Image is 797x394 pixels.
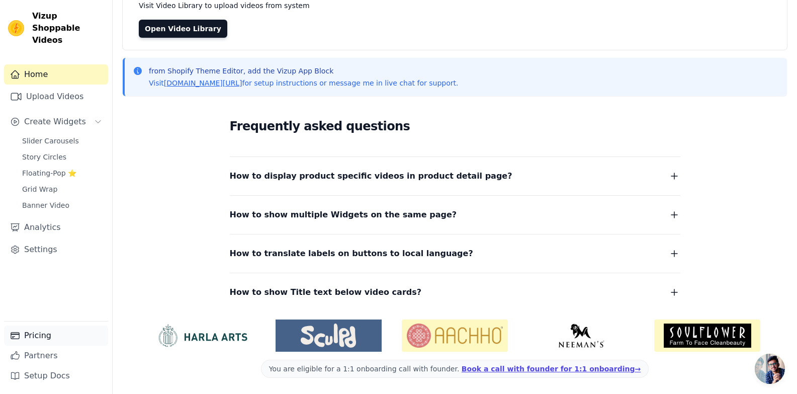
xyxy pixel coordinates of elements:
[149,66,458,76] p: from Shopify Theme Editor, add the Vizup App Block
[4,346,108,366] a: Partners
[654,320,760,352] img: Soulflower
[230,285,422,299] span: How to show Title text below video cards?
[230,208,457,222] span: How to show multiple Widgets on the same page?
[22,200,69,210] span: Banner Video
[16,150,108,164] a: Story Circles
[230,285,680,299] button: How to show Title text below video cards?
[230,208,680,222] button: How to show multiple Widgets on the same page?
[4,87,108,107] a: Upload Videos
[230,169,512,183] span: How to display product specific videos in product detail page?
[32,10,104,46] span: Vizup Shoppable Videos
[230,169,680,183] button: How to display product specific videos in product detail page?
[22,152,66,162] span: Story Circles
[164,79,242,87] a: [DOMAIN_NAME][URL]
[4,366,108,386] a: Setup Docs
[22,136,79,146] span: Slider Carousels
[462,365,641,373] a: Book a call with founder for 1:1 onboarding
[139,20,227,38] a: Open Video Library
[4,217,108,238] a: Analytics
[4,326,108,346] a: Pricing
[230,116,680,136] h2: Frequently asked questions
[755,354,785,384] a: Open chat
[16,198,108,212] a: Banner Video
[16,182,108,196] a: Grid Wrap
[22,168,76,178] span: Floating-Pop ⭐
[22,184,57,194] span: Grid Wrap
[149,324,255,348] img: HarlaArts
[4,240,108,260] a: Settings
[402,320,508,352] img: Aachho
[149,78,458,88] p: Visit for setup instructions or message me in live chat for support.
[8,20,24,36] img: Vizup
[528,324,634,348] img: Neeman's
[16,166,108,180] a: Floating-Pop ⭐
[4,112,108,132] button: Create Widgets
[24,116,86,128] span: Create Widgets
[230,247,680,261] button: How to translate labels on buttons to local language?
[16,134,108,148] a: Slider Carousels
[276,324,382,348] img: Sculpd US
[230,247,473,261] span: How to translate labels on buttons to local language?
[4,64,108,85] a: Home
